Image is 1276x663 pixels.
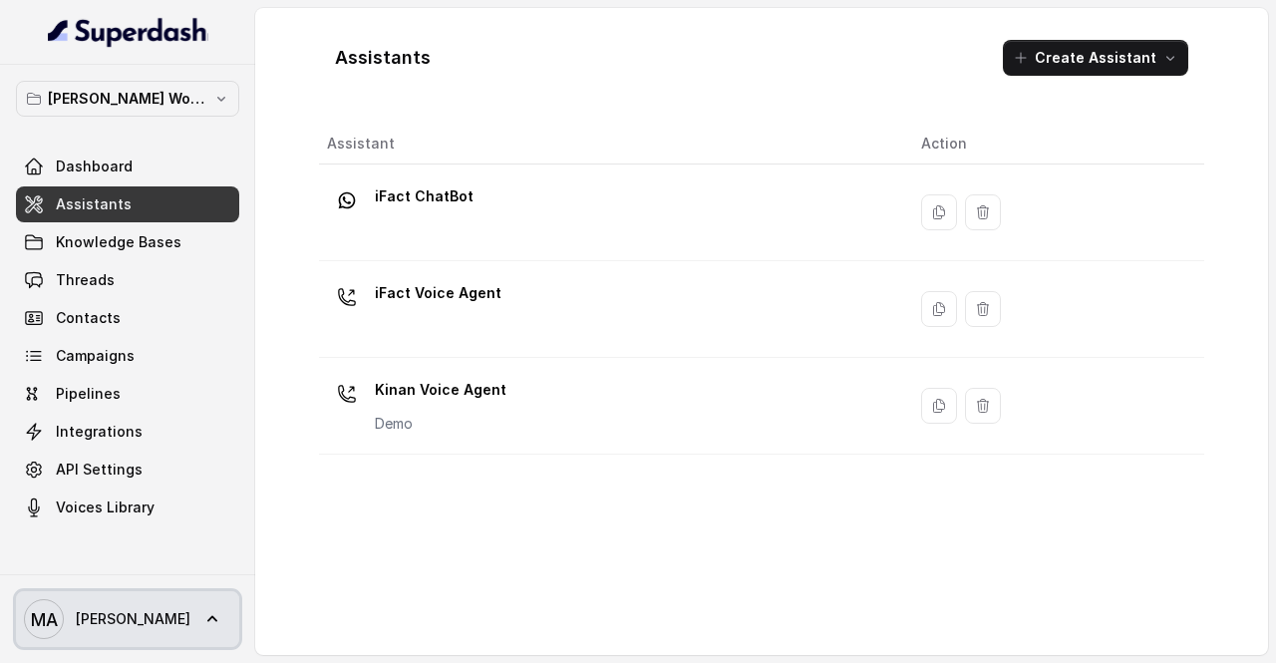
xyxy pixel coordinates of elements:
p: Kinan Voice Agent [375,374,506,406]
button: Create Assistant [1003,40,1188,76]
span: Knowledge Bases [56,232,181,252]
span: Campaigns [56,346,135,366]
span: API Settings [56,460,143,480]
a: Dashboard [16,149,239,184]
a: Pipelines [16,376,239,412]
span: [PERSON_NAME] [76,609,190,629]
p: iFact Voice Agent [375,277,501,309]
span: Integrations [56,422,143,442]
p: Demo [375,414,506,434]
span: Dashboard [56,157,133,176]
a: Integrations [16,414,239,450]
a: Voices Library [16,490,239,525]
h1: Assistants [335,42,431,74]
span: Contacts [56,308,121,328]
a: Contacts [16,300,239,336]
span: Threads [56,270,115,290]
a: Campaigns [16,338,239,374]
p: [PERSON_NAME] Workspace [48,87,207,111]
th: Assistant [319,124,905,165]
img: light.svg [48,16,208,48]
a: Threads [16,262,239,298]
text: MA [31,609,58,630]
th: Action [905,124,1204,165]
p: iFact ChatBot [375,180,474,212]
a: Knowledge Bases [16,224,239,260]
a: Assistants [16,186,239,222]
a: [PERSON_NAME] [16,591,239,647]
a: API Settings [16,452,239,488]
button: [PERSON_NAME] Workspace [16,81,239,117]
span: Pipelines [56,384,121,404]
span: Voices Library [56,497,155,517]
span: Assistants [56,194,132,214]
